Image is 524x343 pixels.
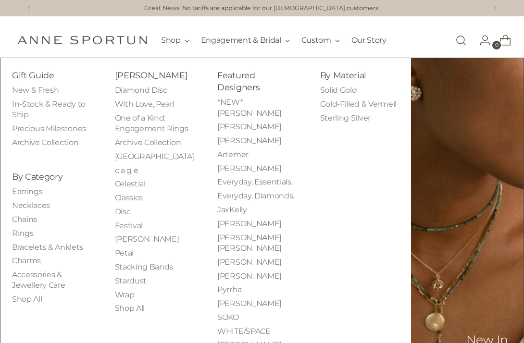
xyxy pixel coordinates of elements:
button: Shop [161,30,189,51]
button: Custom [301,30,340,51]
a: Great News! No tariffs are applicable for our [DEMOGRAPHIC_DATA] customers! [144,4,380,13]
span: 0 [492,41,501,49]
a: Anne Sportun Fine Jewellery [17,36,147,45]
a: Our Story [351,30,387,51]
a: Open cart modal [492,31,511,50]
button: Engagement & Bridal [201,30,290,51]
a: Open search modal [451,31,471,50]
a: Go to the account page [472,31,491,50]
